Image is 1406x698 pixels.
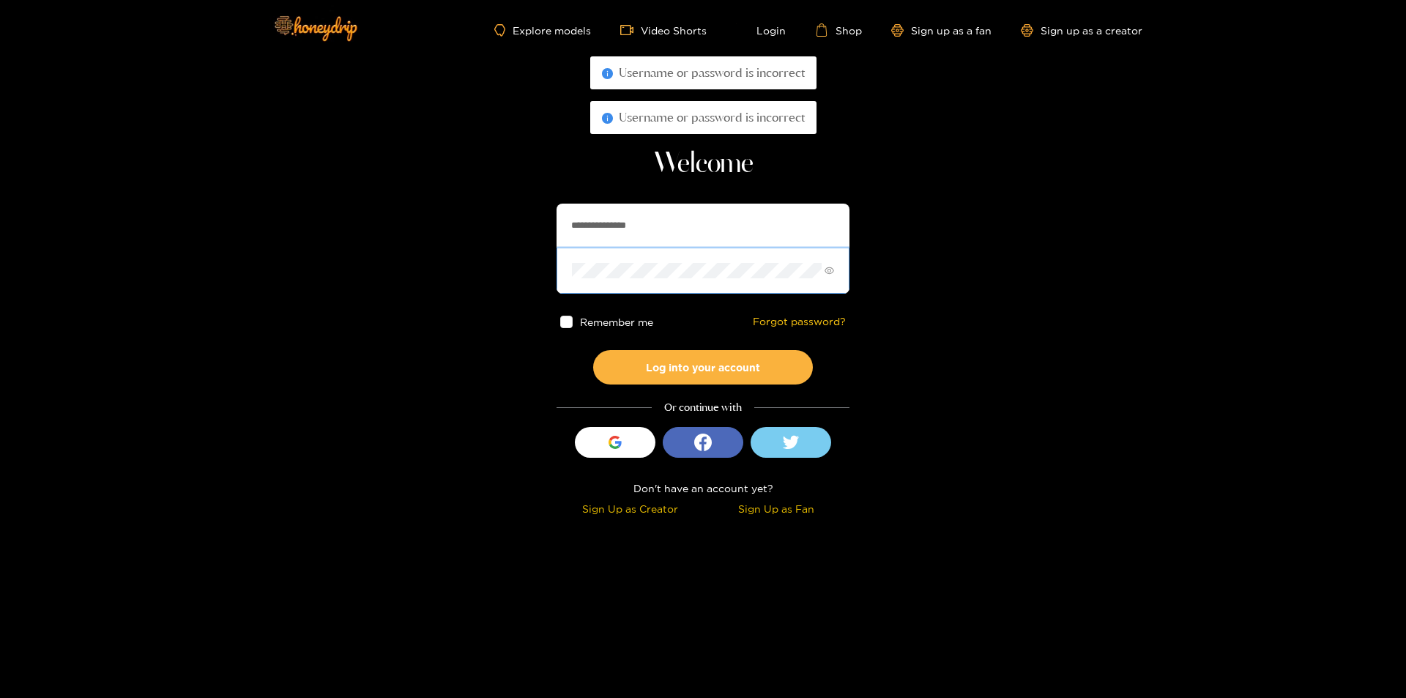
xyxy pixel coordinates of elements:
a: Login [736,23,786,37]
a: Sign up as a fan [891,24,992,37]
span: Remember me [580,316,653,327]
a: Shop [815,23,862,37]
div: Sign Up as Creator [560,500,699,517]
a: Video Shorts [620,23,707,37]
span: video-camera [620,23,641,37]
div: Don't have an account yet? [557,480,849,497]
div: Sign Up as Fan [707,500,846,517]
a: Forgot password? [753,316,846,328]
span: eye [825,266,834,275]
a: Sign up as a creator [1021,24,1142,37]
h1: Welcome [557,146,849,182]
button: Log into your account [593,350,813,385]
span: info-circle [602,113,613,124]
div: Or continue with [557,399,849,416]
a: Explore models [494,24,591,37]
span: info-circle [602,68,613,79]
span: Username or password is incorrect [619,110,805,125]
span: Username or password is incorrect [619,65,805,80]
